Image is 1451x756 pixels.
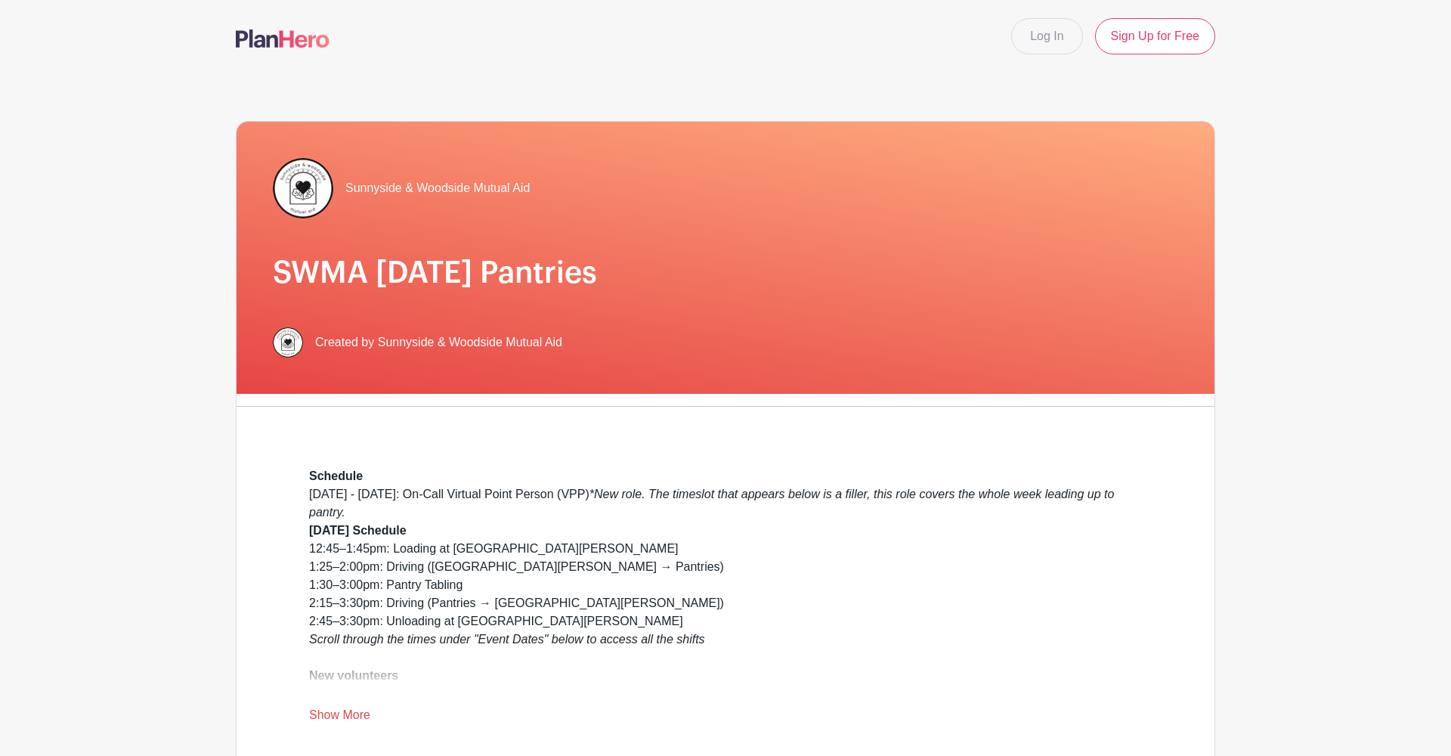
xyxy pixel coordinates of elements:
a: loading [688,687,727,700]
h1: SWMA [DATE] Pantries [273,255,1178,291]
strong: New volunteers [309,669,398,682]
a: tabling [769,687,805,700]
a: Log In [1011,18,1082,54]
img: 256.png [273,158,333,218]
a: unloading [832,687,884,700]
a: Sign Up for Free [1095,18,1215,54]
img: 256.png [273,327,303,358]
img: logo-507f7623f17ff9eddc593b1ce0a138ce2505c220e1c5a4e2b4648c50719b7d32.svg [236,29,329,48]
em: Scroll through the times under "Event Dates" below to access all the shifts [309,633,705,646]
em: *New role. The timeslot that appears below is a filler, this role covers the whole week leading u... [309,488,1114,519]
a: Show More [309,708,370,727]
span: Created by Sunnyside & Woodside Mutual Aid [315,333,562,352]
span: Sunnyside & Woodside Mutual Aid [345,179,530,197]
strong: Schedule [309,469,363,482]
strong: [DATE] Schedule [309,524,407,537]
a: driving [730,687,766,700]
a: VPP [662,687,685,700]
